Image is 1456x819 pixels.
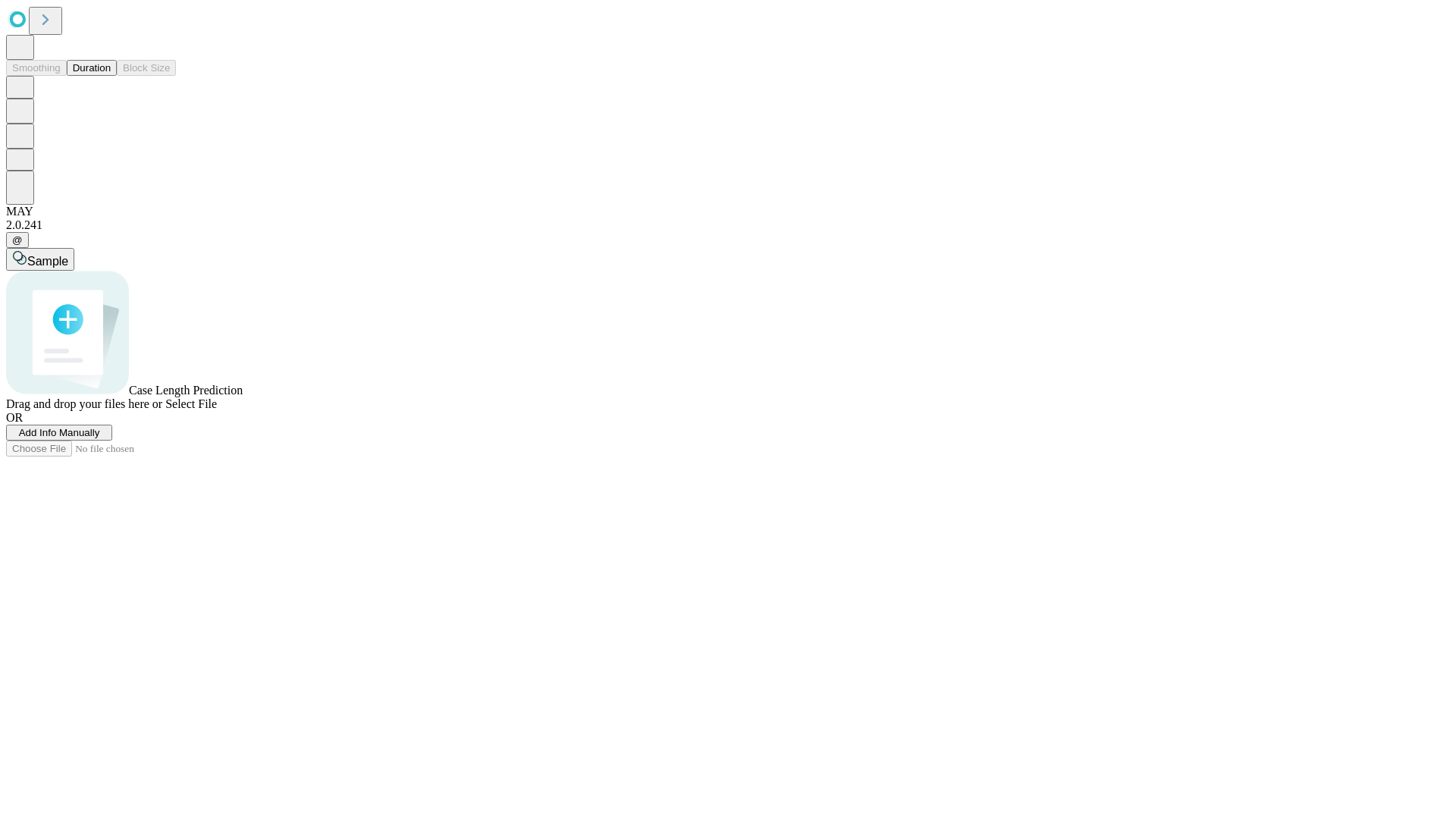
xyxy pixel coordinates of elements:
[129,384,243,397] span: Case Length Prediction
[6,397,162,410] span: Drag and drop your files here or
[6,425,112,441] button: Add Info Manually
[6,232,29,248] button: @
[117,60,176,76] button: Block Size
[6,60,67,76] button: Smoothing
[6,218,1450,232] div: 2.0.241
[6,205,1450,218] div: MAY
[6,411,23,424] span: OR
[165,397,217,410] span: Select File
[27,255,68,268] span: Sample
[67,60,117,76] button: Duration
[12,234,23,246] span: @
[19,427,100,438] span: Add Info Manually
[6,248,74,271] button: Sample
